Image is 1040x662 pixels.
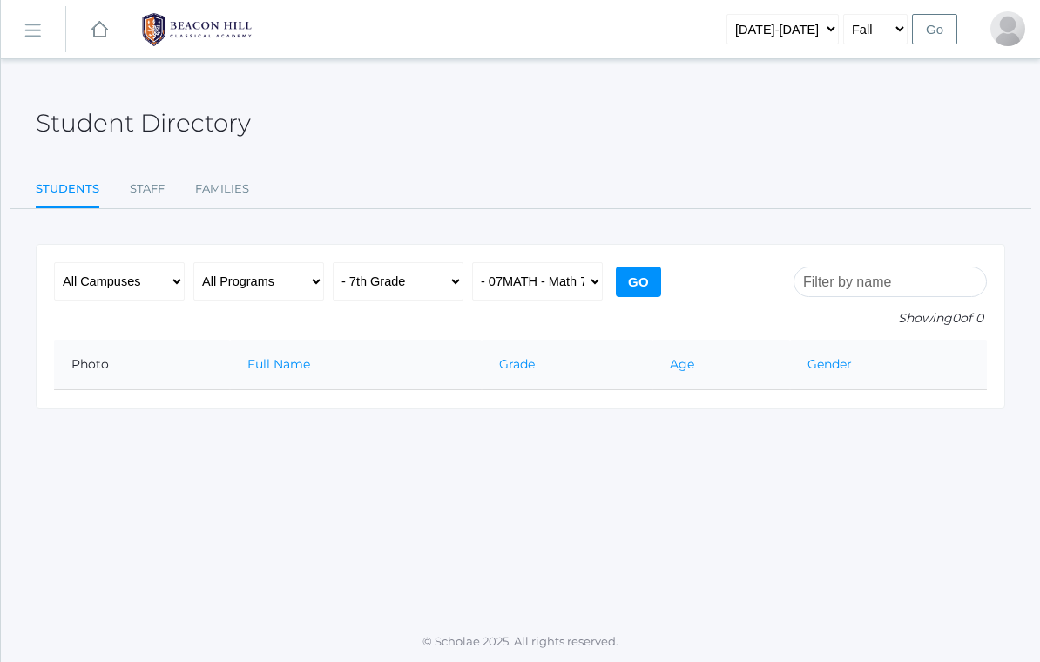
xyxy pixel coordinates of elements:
a: Grade [499,356,535,372]
h2: Student Directory [36,110,251,137]
a: Full Name [247,356,310,372]
input: Filter by name [794,267,987,297]
input: Go [616,267,661,297]
a: Staff [130,172,165,206]
div: Bridget Rizvi [990,11,1025,46]
img: BHCALogos-05-308ed15e86a5a0abce9b8dd61676a3503ac9727e845dece92d48e8588c001991.png [132,8,262,51]
a: Families [195,172,249,206]
p: © Scholae 2025. All rights reserved. [1,633,1040,651]
span: 0 [952,310,960,326]
a: Age [670,356,694,372]
a: Gender [807,356,852,372]
p: Showing of 0 [794,309,987,328]
th: Photo [54,340,230,390]
a: Students [36,172,99,209]
input: Go [912,14,957,44]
